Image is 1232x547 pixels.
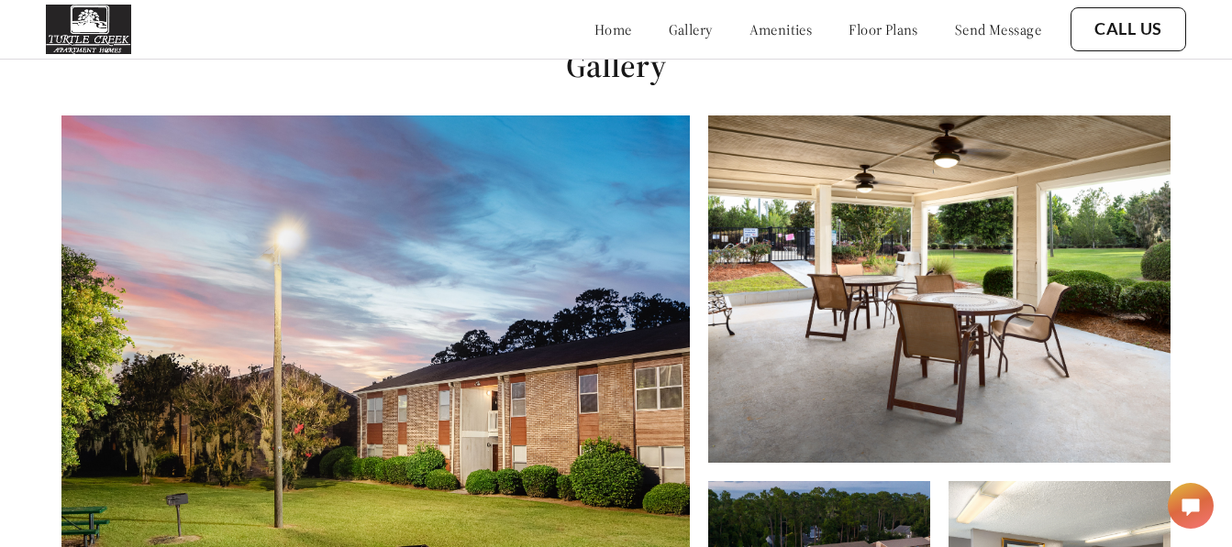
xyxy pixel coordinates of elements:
[749,20,813,38] a: amenities
[1071,7,1186,51] button: Call Us
[955,20,1041,38] a: send message
[46,5,131,54] img: turtle_creek_logo.png
[669,20,713,38] a: gallery
[708,115,1171,463] img: Community Sitting Area
[849,20,918,38] a: floor plans
[594,20,632,38] a: home
[1094,19,1162,39] a: Call Us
